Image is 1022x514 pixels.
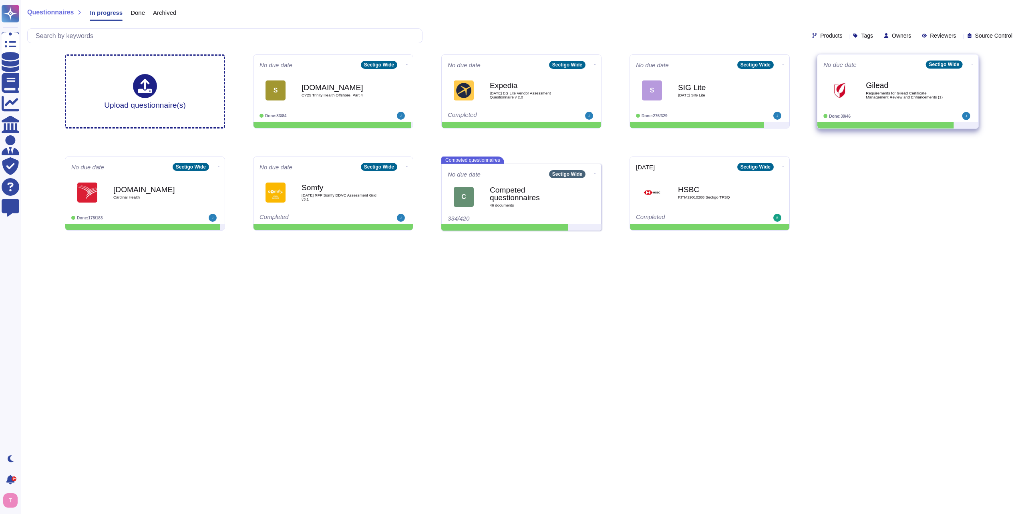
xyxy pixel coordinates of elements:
span: Products [820,33,842,38]
div: Sectigo Wide [737,163,774,171]
img: Logo [642,183,662,203]
b: Gilead [866,82,947,89]
div: C [454,187,474,207]
div: Upload questionnaire(s) [104,74,186,109]
div: S [266,80,286,100]
span: Owners [892,33,911,38]
span: Done [131,10,145,16]
button: user [2,492,23,509]
span: No due date [636,62,669,68]
div: S [642,80,662,100]
b: Competed questionnaires [490,186,570,201]
img: user [773,214,781,222]
div: Sectigo Wide [361,163,397,171]
img: Logo [829,80,850,100]
span: No due date [260,164,292,170]
span: Done: 83/84 [265,114,286,118]
input: Search by keywords [32,29,422,43]
span: Reviewers [930,33,956,38]
b: SIG Lite [678,84,758,91]
span: In progress [90,10,123,16]
img: user [773,112,781,120]
img: user [585,112,593,120]
img: user [397,214,405,222]
img: user [397,112,405,120]
span: Archived [153,10,176,16]
span: No due date [71,164,104,170]
div: Completed [448,112,546,120]
span: Done: 178/183 [77,216,103,220]
div: Sectigo Wide [925,60,962,68]
span: 46 document s [490,203,570,207]
span: No due date [823,62,857,68]
span: No due date [448,171,481,177]
b: [DOMAIN_NAME] [302,84,382,91]
b: HSBC [678,186,758,193]
img: Logo [77,183,97,203]
img: user [3,493,18,508]
span: Competed questionnaires [441,157,504,164]
div: Sectigo Wide [549,61,585,69]
span: RITM29010288 Sectigo TPSQ [678,195,758,199]
span: [DATE] SIG Lite [678,93,758,97]
div: Sectigo Wide [361,61,397,69]
span: Requirements for Gilead Certificate Management Review and Enhancements (1) [866,91,947,99]
span: [DATE] RFP Somfy DDVC Assessment Grid v3.1 [302,193,382,201]
img: user [209,214,217,222]
div: Sectigo Wide [173,163,209,171]
span: Questionnaires [27,9,74,16]
div: Completed [260,214,358,222]
b: Expedia [490,82,570,89]
span: 334/420 [448,215,469,222]
span: CY25 Trinity Health Offshore, Part 4 [302,93,382,97]
img: user [962,112,970,120]
div: Completed [636,214,734,222]
b: Somfy [302,184,382,191]
span: Done: 39/46 [829,114,851,118]
span: [DATE] EG Lite Vendor Assessment Questionnaire v 2.0 [490,91,570,99]
span: Done: 276/329 [642,114,668,118]
span: Cardinal Health [113,195,193,199]
span: [DATE] [636,164,655,170]
span: Tags [861,33,873,38]
img: Logo [266,183,286,203]
span: No due date [260,62,292,68]
div: Sectigo Wide [549,170,585,178]
div: Sectigo Wide [737,61,774,69]
img: Logo [454,80,474,100]
span: No due date [448,62,481,68]
div: 9+ [12,476,16,481]
b: [DOMAIN_NAME] [113,186,193,193]
span: Source Control [975,33,1012,38]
